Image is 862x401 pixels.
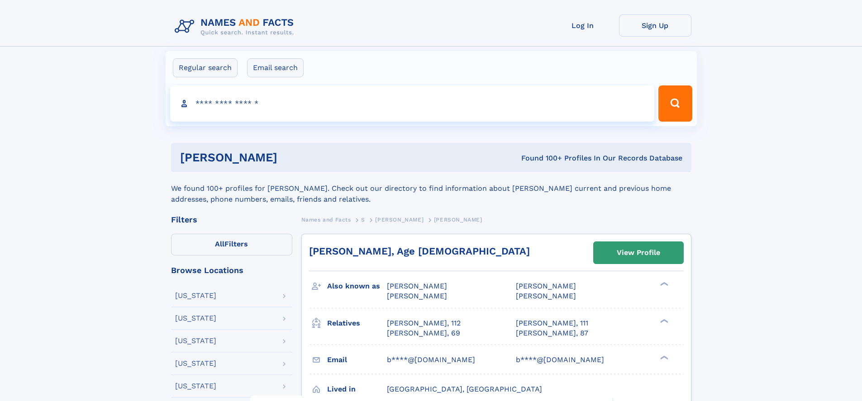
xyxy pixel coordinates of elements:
[547,14,619,37] a: Log In
[301,214,351,225] a: Names and Facts
[171,266,292,274] div: Browse Locations
[361,214,365,225] a: S
[658,318,669,324] div: ❯
[171,234,292,255] label: Filters
[516,318,588,328] a: [PERSON_NAME], 111
[327,316,387,331] h3: Relatives
[175,292,216,299] div: [US_STATE]
[375,214,424,225] a: [PERSON_NAME]
[175,315,216,322] div: [US_STATE]
[171,14,301,39] img: Logo Names and Facts
[175,360,216,367] div: [US_STATE]
[170,85,655,122] input: search input
[175,337,216,344] div: [US_STATE]
[180,152,400,163] h1: [PERSON_NAME]
[361,217,365,223] span: S
[387,385,542,393] span: [GEOGRAPHIC_DATA], [GEOGRAPHIC_DATA]
[387,328,460,338] a: [PERSON_NAME], 69
[309,245,530,257] a: [PERSON_NAME], Age [DEMOGRAPHIC_DATA]
[516,282,576,290] span: [PERSON_NAME]
[658,281,669,287] div: ❯
[327,278,387,294] h3: Also known as
[387,318,461,328] a: [PERSON_NAME], 112
[658,354,669,360] div: ❯
[387,292,447,300] span: [PERSON_NAME]
[434,217,482,223] span: [PERSON_NAME]
[619,14,691,37] a: Sign Up
[617,242,660,263] div: View Profile
[516,328,588,338] a: [PERSON_NAME], 87
[658,85,692,122] button: Search Button
[327,352,387,368] h3: Email
[399,153,682,163] div: Found 100+ Profiles In Our Records Database
[215,240,224,248] span: All
[387,282,447,290] span: [PERSON_NAME]
[516,292,576,300] span: [PERSON_NAME]
[247,58,304,77] label: Email search
[171,216,292,224] div: Filters
[327,382,387,397] h3: Lived in
[594,242,683,264] a: View Profile
[375,217,424,223] span: [PERSON_NAME]
[175,382,216,390] div: [US_STATE]
[173,58,238,77] label: Regular search
[171,172,691,205] div: We found 100+ profiles for [PERSON_NAME]. Check out our directory to find information about [PERS...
